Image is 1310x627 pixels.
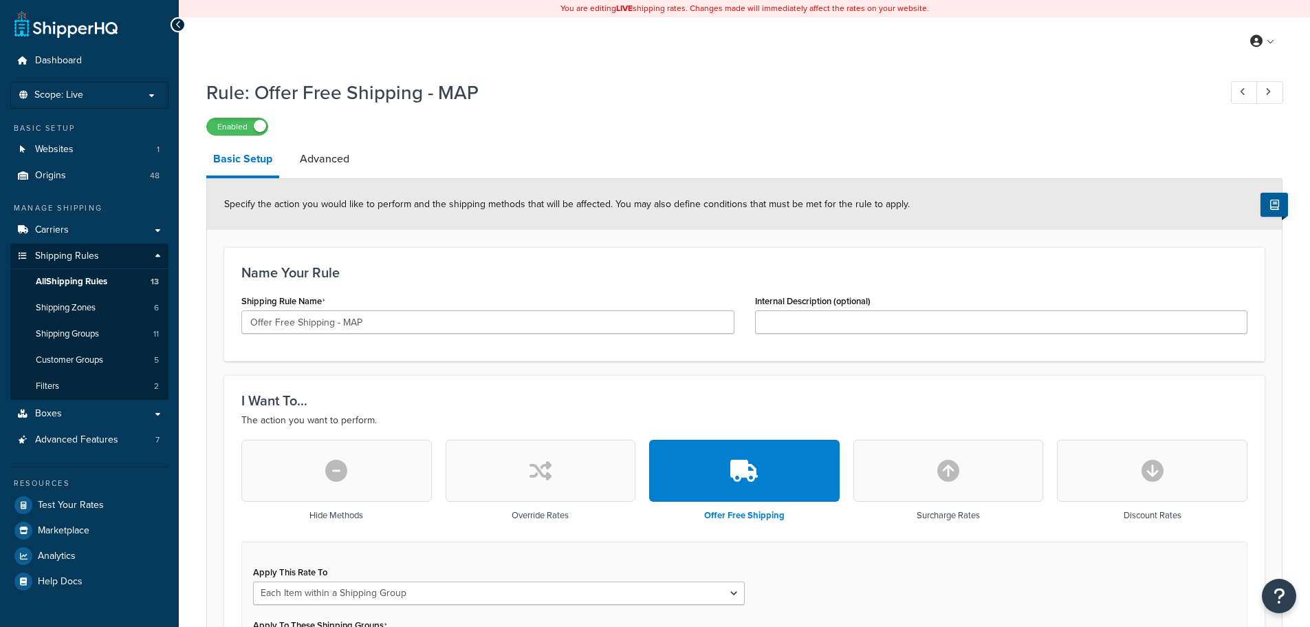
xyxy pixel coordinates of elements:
h1: Rule: Offer Free Shipping - MAP [206,79,1205,106]
label: Apply This Rate To [253,567,327,577]
span: Customer Groups [36,354,103,366]
span: Shipping Groups [36,328,99,340]
button: Show Help Docs [1260,193,1288,217]
li: Customer Groups [10,348,168,373]
li: Origins [10,163,168,189]
h3: I Want To... [241,393,1247,408]
a: AllShipping Rules13 [10,269,168,295]
a: Advanced Features7 [10,427,168,453]
span: Analytics [38,551,76,562]
a: Analytics [10,544,168,568]
a: Previous Record [1231,81,1258,104]
span: Shipping Rules [35,251,99,262]
a: Shipping Zones6 [10,295,168,321]
li: Shipping Zones [10,295,168,321]
span: All Shipping Rules [36,276,107,288]
a: Filters2 [10,374,168,399]
a: Test Your Rates [10,493,168,518]
span: Carriers [35,224,69,236]
h3: Surcharge Rates [917,511,980,520]
span: Origins [35,170,66,182]
div: Manage Shipping [10,202,168,214]
a: Advanced [293,142,356,176]
a: Basic Setup [206,142,279,178]
span: Boxes [35,408,62,420]
a: Boxes [10,401,168,427]
li: Filters [10,374,168,399]
p: The action you want to perform. [241,412,1247,429]
a: Shipping Rules [10,244,168,269]
a: Next Record [1256,81,1283,104]
span: 6 [154,302,159,314]
div: Resources [10,478,168,489]
li: Advanced Features [10,427,168,453]
label: Shipping Rule Name [241,296,325,307]
h3: Name Your Rule [241,265,1247,280]
label: Enabled [207,118,268,135]
h3: Hide Methods [309,511,363,520]
span: Specify the action you would like to perform and the shipping methods that will be affected. You ... [224,197,910,211]
span: 11 [153,328,159,340]
li: Shipping Rules [10,244,168,401]
a: Carriers [10,217,168,243]
div: Basic Setup [10,123,168,134]
span: Websites [35,144,74,156]
span: Shipping Zones [36,302,96,314]
h3: Discount Rates [1124,511,1181,520]
a: Marketplace [10,518,168,543]
a: Customer Groups5 [10,348,168,373]
span: Dashboard [35,55,82,67]
span: Help Docs [38,576,83,588]
h3: Offer Free Shipping [704,511,785,520]
a: Origins48 [10,163,168,189]
button: Open Resource Center [1262,579,1296,613]
span: Advanced Features [35,434,118,446]
span: 1 [157,144,160,156]
a: Websites1 [10,137,168,162]
label: Internal Description (optional) [755,296,871,306]
span: 7 [155,434,160,446]
a: Help Docs [10,569,168,594]
li: Shipping Groups [10,321,168,347]
span: Filters [36,381,59,392]
span: 13 [151,276,159,288]
li: Websites [10,137,168,162]
span: Marketplace [38,525,89,537]
a: Dashboard [10,48,168,74]
span: 48 [150,170,160,182]
h3: Override Rates [512,511,569,520]
span: Scope: Live [34,89,83,101]
span: 2 [154,381,159,392]
b: LIVE [616,2,633,14]
a: Shipping Groups11 [10,321,168,347]
span: 5 [154,354,159,366]
span: Test Your Rates [38,500,104,511]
